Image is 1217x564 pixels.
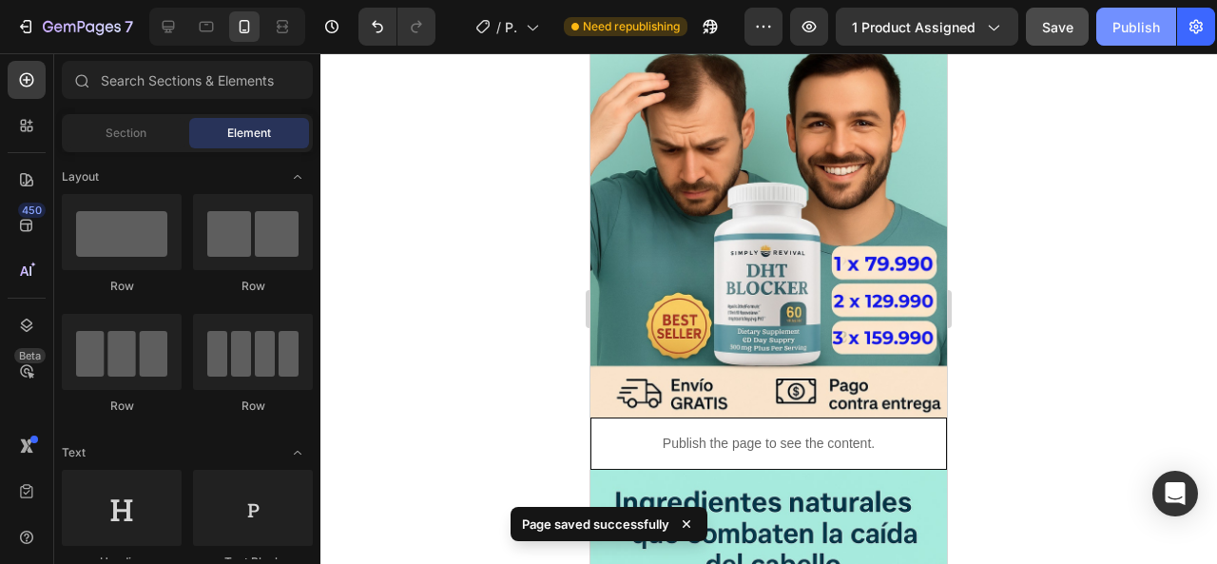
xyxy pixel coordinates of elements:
[125,15,133,38] p: 7
[505,17,518,37] span: Product Page - [DATE] 16:38:54
[1026,8,1089,46] button: Save
[583,18,680,35] span: Need republishing
[522,515,669,534] p: Page saved successfully
[1042,19,1073,35] span: Save
[18,203,46,218] div: 450
[8,8,142,46] button: 7
[193,278,313,295] div: Row
[62,168,99,185] span: Layout
[282,438,313,468] span: Toggle open
[227,125,271,142] span: Element
[852,17,976,37] span: 1 product assigned
[62,278,182,295] div: Row
[496,17,501,37] span: /
[1152,471,1198,516] div: Open Intercom Messenger
[836,8,1018,46] button: 1 product assigned
[1096,8,1176,46] button: Publish
[62,61,313,99] input: Search Sections & Elements
[14,348,46,363] div: Beta
[1112,17,1160,37] div: Publish
[193,398,313,415] div: Row
[62,444,86,461] span: Text
[590,53,947,564] iframe: Design area
[282,162,313,192] span: Toggle open
[62,398,182,415] div: Row
[106,125,146,142] span: Section
[358,8,435,46] div: Undo/Redo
